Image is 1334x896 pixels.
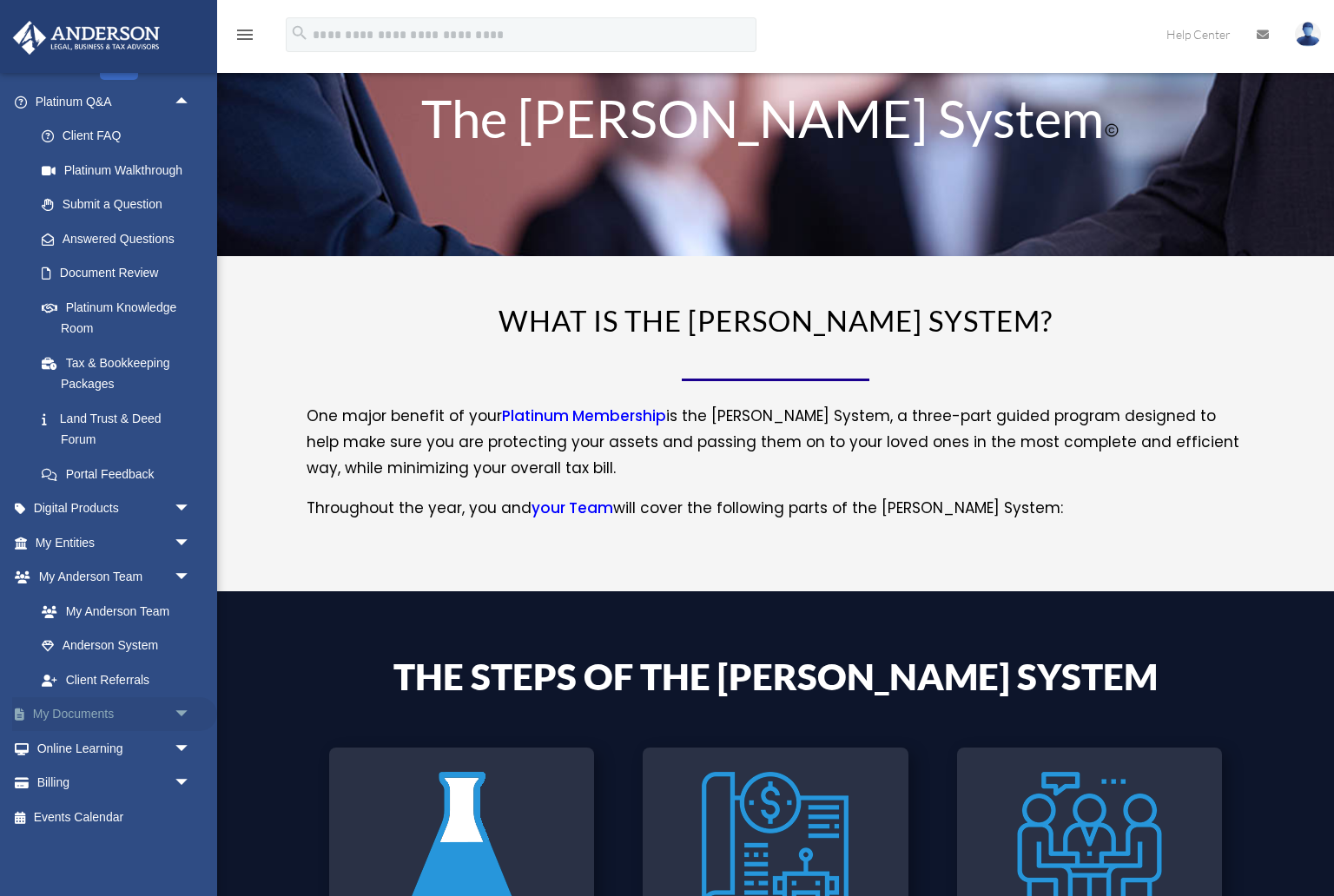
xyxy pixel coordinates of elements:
a: Platinum Walkthrough [24,153,217,188]
a: Client FAQ [24,119,217,154]
span: WHAT IS THE [PERSON_NAME] SYSTEM? [499,303,1053,338]
h4: The Steps of the [PERSON_NAME] System [329,658,1223,703]
a: Platinum Knowledge Room [24,290,217,346]
a: Client Referrals [24,662,217,697]
a: Document Review [24,256,217,291]
span: arrow_drop_down [174,697,208,733]
a: Platinum Q&Aarrow_drop_up [12,84,217,119]
a: menu [234,30,255,45]
a: Digital Productsarrow_drop_down [12,491,217,526]
img: User Pic [1295,22,1321,47]
span: arrow_drop_down [174,525,208,561]
p: One major benefit of your is the [PERSON_NAME] System, a three-part guided program designed to he... [307,404,1245,496]
span: arrow_drop_down [174,766,208,801]
a: Land Trust & Deed Forum [24,401,217,457]
a: Portal Feedback [24,457,217,491]
a: your Team [532,497,613,527]
a: My Entitiesarrow_drop_down [12,525,217,560]
span: arrow_drop_down [174,731,208,767]
a: Online Learningarrow_drop_down [12,731,217,766]
span: arrow_drop_down [174,491,208,527]
img: Anderson Advisors Platinum Portal [8,21,165,55]
a: Answered Questions [24,221,217,256]
h1: The [PERSON_NAME] System [329,92,1223,153]
a: Submit a Question [24,188,217,222]
a: Events Calendar [12,800,217,834]
i: menu [234,24,255,45]
a: Platinum Membership [502,405,666,435]
a: Anderson System [24,629,208,663]
a: My Anderson Team [24,594,217,629]
a: My Anderson Teamarrow_drop_down [12,560,217,595]
span: arrow_drop_down [174,560,208,596]
p: Throughout the year, you and will cover the following parts of the [PERSON_NAME] System: [307,496,1245,522]
a: My Documentsarrow_drop_down [12,697,217,732]
span: arrow_drop_up [174,84,208,120]
a: Billingarrow_drop_down [12,766,217,800]
a: Tax & Bookkeeping Packages [24,346,217,401]
i: search [290,23,309,43]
